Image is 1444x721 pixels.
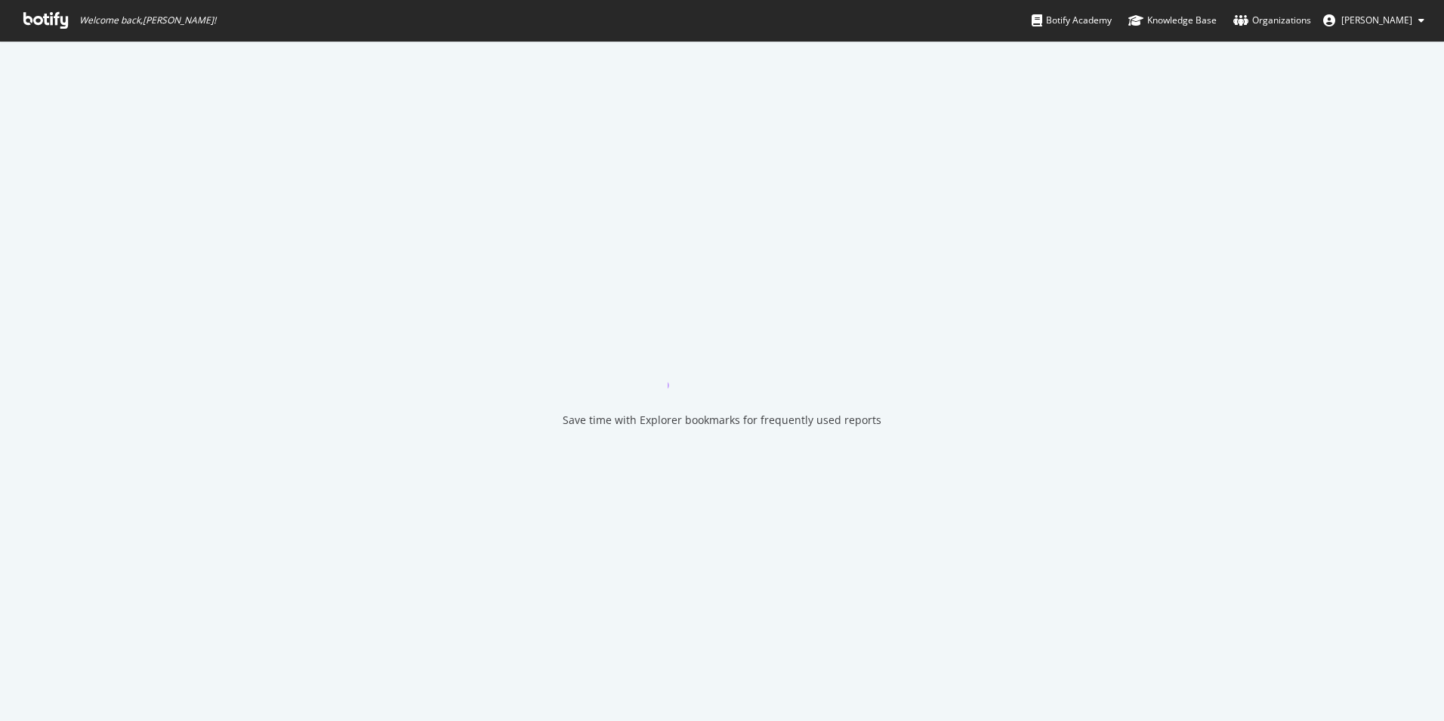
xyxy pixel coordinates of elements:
div: Knowledge Base [1128,13,1217,28]
div: animation [668,334,776,388]
div: Botify Academy [1032,13,1112,28]
div: Organizations [1233,13,1311,28]
span: Gaeun Choi [1341,14,1412,26]
span: Welcome back, [PERSON_NAME] ! [79,14,216,26]
button: [PERSON_NAME] [1311,8,1436,32]
div: Save time with Explorer bookmarks for frequently used reports [563,413,881,428]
